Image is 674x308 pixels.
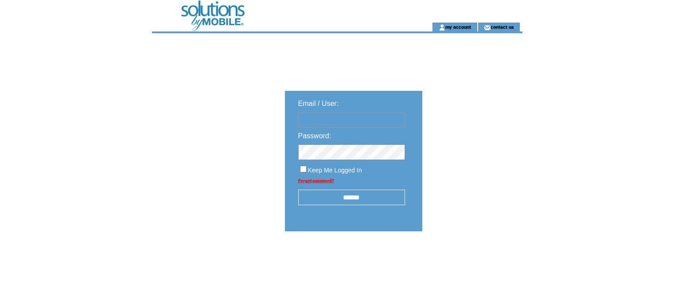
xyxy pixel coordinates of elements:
img: transparent.png [448,253,492,265]
span: Email / User: [298,100,339,107]
img: contact_us_icon.gif [484,24,491,31]
a: contact us [491,24,514,30]
img: account_icon.gif [439,24,445,31]
a: Forgot password? [298,178,334,183]
span: Keep Me Logged In [308,167,362,174]
a: my account [445,24,471,30]
span: Password: [298,132,331,140]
